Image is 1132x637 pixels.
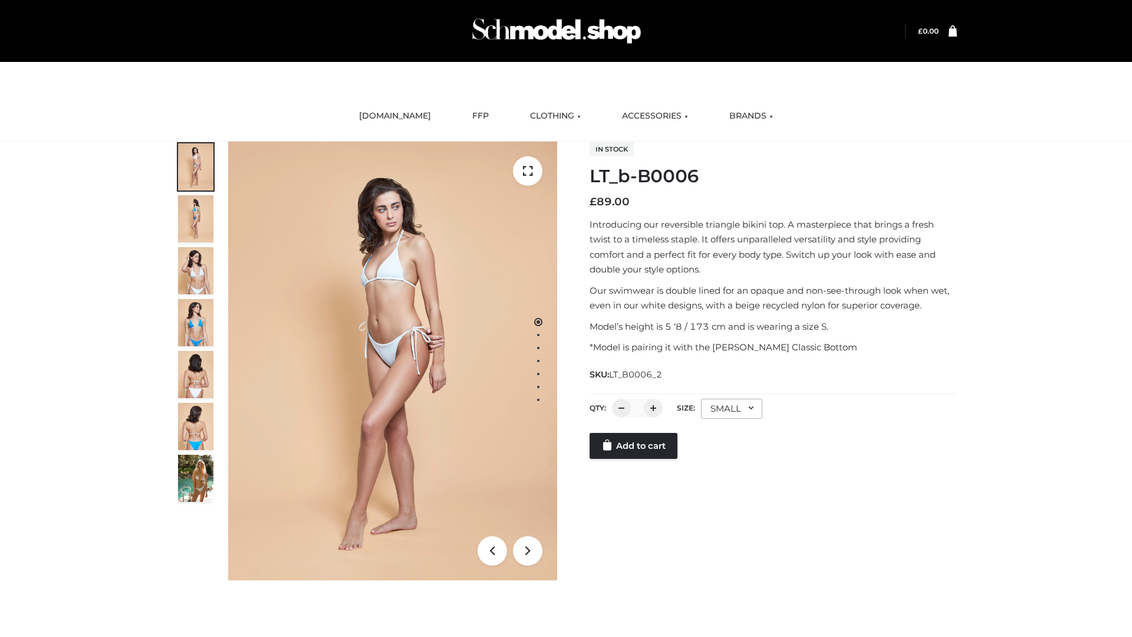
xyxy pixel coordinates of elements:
[590,319,957,334] p: Model’s height is 5 ‘8 / 173 cm and is wearing a size S.
[178,195,213,242] img: ArielClassicBikiniTop_CloudNine_AzureSky_OW114ECO_2-scaled.jpg
[178,247,213,294] img: ArielClassicBikiniTop_CloudNine_AzureSky_OW114ECO_3-scaled.jpg
[918,27,923,35] span: £
[590,340,957,355] p: *Model is pairing it with the [PERSON_NAME] Classic Bottom
[178,351,213,398] img: ArielClassicBikiniTop_CloudNine_AzureSky_OW114ECO_7-scaled.jpg
[590,142,634,156] span: In stock
[178,143,213,191] img: ArielClassicBikiniTop_CloudNine_AzureSky_OW114ECO_1-scaled.jpg
[609,369,662,380] span: LT_B0006_2
[178,403,213,450] img: ArielClassicBikiniTop_CloudNine_AzureSky_OW114ECO_8-scaled.jpg
[463,103,498,129] a: FFP
[590,433,677,459] a: Add to cart
[590,403,606,412] label: QTY:
[590,195,630,208] bdi: 89.00
[521,103,590,129] a: CLOTHING
[590,217,957,277] p: Introducing our reversible triangle bikini top. A masterpiece that brings a fresh twist to a time...
[468,8,645,54] img: Schmodel Admin 964
[677,403,695,412] label: Size:
[918,27,939,35] bdi: 0.00
[720,103,782,129] a: BRANDS
[178,299,213,346] img: ArielClassicBikiniTop_CloudNine_AzureSky_OW114ECO_4-scaled.jpg
[613,103,697,129] a: ACCESSORIES
[178,455,213,502] img: Arieltop_CloudNine_AzureSky2.jpg
[350,103,440,129] a: [DOMAIN_NAME]
[590,166,957,187] h1: LT_b-B0006
[590,367,663,382] span: SKU:
[590,283,957,313] p: Our swimwear is double lined for an opaque and non-see-through look when wet, even in our white d...
[701,399,762,419] div: SMALL
[918,27,939,35] a: £0.00
[228,142,557,580] img: LT_b-B0006
[590,195,597,208] span: £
